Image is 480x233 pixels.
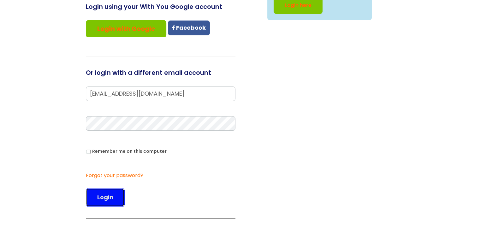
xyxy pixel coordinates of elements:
[86,171,232,180] a: Forgot your password?
[86,150,91,154] input: Remember me on this computer
[86,69,235,76] h3: Or login with a different email account
[86,3,235,10] h3: Login using your With You Google account
[86,20,166,37] a: Login with Google
[86,188,125,206] button: Login
[168,21,210,35] a: Facebook
[86,146,235,156] div: You can uncheck this option if you're logging in from a shared device
[86,87,235,101] input: Your e-mail address
[86,147,167,154] label: Remember me on this computer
